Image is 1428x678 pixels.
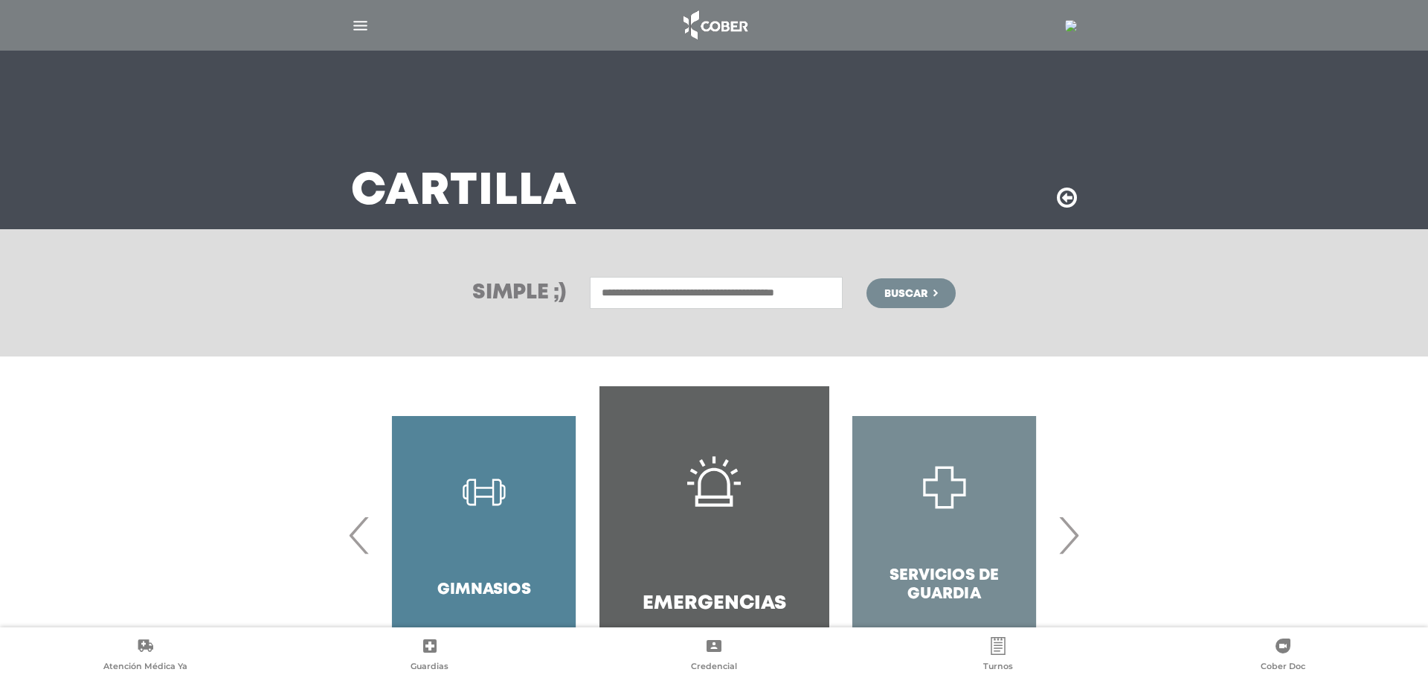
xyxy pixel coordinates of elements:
span: Previous [345,495,374,575]
span: Turnos [983,661,1013,674]
span: Guardias [411,661,448,674]
h3: Cartilla [351,173,577,211]
span: Cober Doc [1261,661,1305,674]
img: logo_cober_home-white.png [675,7,753,43]
h4: Emergencias [643,592,786,615]
span: Next [1054,495,1083,575]
img: Cober_menu-lines-white.svg [351,16,370,35]
a: Atención Médica Ya [3,637,287,675]
img: 7294 [1065,20,1077,32]
a: Turnos [856,637,1140,675]
button: Buscar [866,278,956,308]
span: Buscar [884,289,927,299]
a: Credencial [572,637,856,675]
a: Guardias [287,637,571,675]
a: Cober Doc [1141,637,1425,675]
span: Credencial [691,661,737,674]
span: Atención Médica Ya [103,661,187,674]
h3: Simple ;) [472,283,566,304]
